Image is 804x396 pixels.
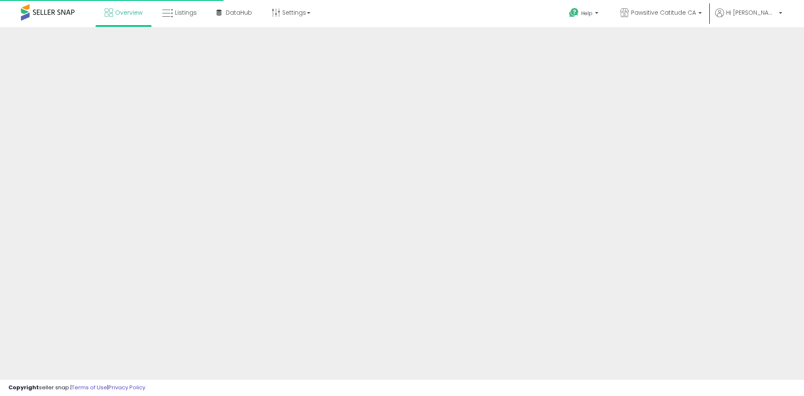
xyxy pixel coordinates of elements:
[581,10,593,17] span: Help
[726,8,776,17] span: Hi [PERSON_NAME]
[115,8,142,17] span: Overview
[631,8,696,17] span: Pawsitive Catitude CA
[226,8,252,17] span: DataHub
[562,1,607,27] a: Help
[569,8,579,18] i: Get Help
[715,8,782,27] a: Hi [PERSON_NAME]
[175,8,197,17] span: Listings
